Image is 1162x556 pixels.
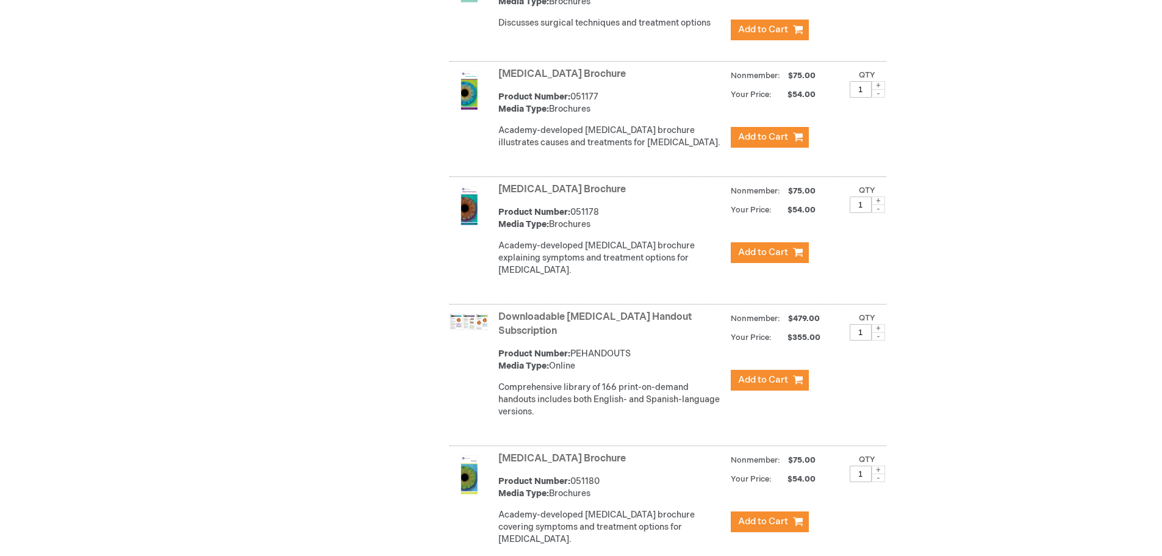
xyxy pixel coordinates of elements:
span: $54.00 [773,205,817,215]
a: [MEDICAL_DATA] Brochure [498,68,626,80]
strong: Product Number: [498,348,570,359]
div: Comprehensive library of 166 print-on-demand handouts includes both English- and Spanish-language... [498,381,725,418]
a: [MEDICAL_DATA] Brochure [498,184,626,195]
div: 051180 Brochures [498,475,725,500]
a: Downloadable [MEDICAL_DATA] Handout Subscription [498,311,692,337]
strong: Product Number: [498,207,570,217]
strong: Your Price: [731,474,772,484]
button: Add to Cart [731,20,809,40]
div: Academy-developed [MEDICAL_DATA] brochure covering symptoms and treatment options for [MEDICAL_DA... [498,509,725,546]
label: Qty [859,70,875,80]
span: $75.00 [786,71,817,81]
strong: Nonmember: [731,184,780,199]
img: Diabetic Retinopathy Brochure [450,186,489,225]
span: $75.00 [786,455,817,465]
strong: Media Type: [498,104,549,114]
label: Qty [859,313,875,323]
button: Add to Cart [731,127,809,148]
div: Academy-developed [MEDICAL_DATA] brochure illustrates causes and treatments for [MEDICAL_DATA]. [498,125,725,149]
strong: Media Type: [498,361,549,371]
span: $479.00 [786,314,822,323]
label: Qty [859,455,875,464]
img: Downloadable Patient Education Handout Subscription [450,314,489,330]
strong: Your Price: [731,90,772,99]
strong: Product Number: [498,92,570,102]
span: Add to Cart [738,24,788,35]
input: Qty [850,81,872,98]
span: $355.00 [773,333,822,342]
strong: Nonmember: [731,453,780,468]
span: Add to Cart [738,247,788,258]
strong: Product Number: [498,476,570,486]
strong: Nonmember: [731,68,780,84]
span: $54.00 [773,474,817,484]
div: Academy-developed [MEDICAL_DATA] brochure explaining symptoms and treatment options for [MEDICAL_... [498,240,725,276]
strong: Your Price: [731,205,772,215]
img: Dry Eye Brochure [450,455,489,494]
div: PEHANDOUTS Online [498,348,725,372]
span: Add to Cart [738,374,788,386]
button: Add to Cart [731,511,809,532]
strong: Nonmember: [731,311,780,327]
button: Add to Cart [731,242,809,263]
label: Qty [859,186,875,195]
span: $75.00 [786,186,817,196]
span: $54.00 [773,90,817,99]
strong: Media Type: [498,219,549,229]
input: Qty [850,197,872,213]
span: Add to Cart [738,516,788,527]
input: Qty [850,466,872,482]
a: [MEDICAL_DATA] Brochure [498,453,626,464]
img: Detached Retina Brochure [450,71,489,110]
input: Qty [850,324,872,341]
div: Discusses surgical techniques and treatment options [498,17,725,29]
div: 051177 Brochures [498,91,725,115]
strong: Media Type: [498,488,549,499]
span: Add to Cart [738,131,788,143]
strong: Your Price: [731,333,772,342]
div: 051178 Brochures [498,206,725,231]
button: Add to Cart [731,370,809,391]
